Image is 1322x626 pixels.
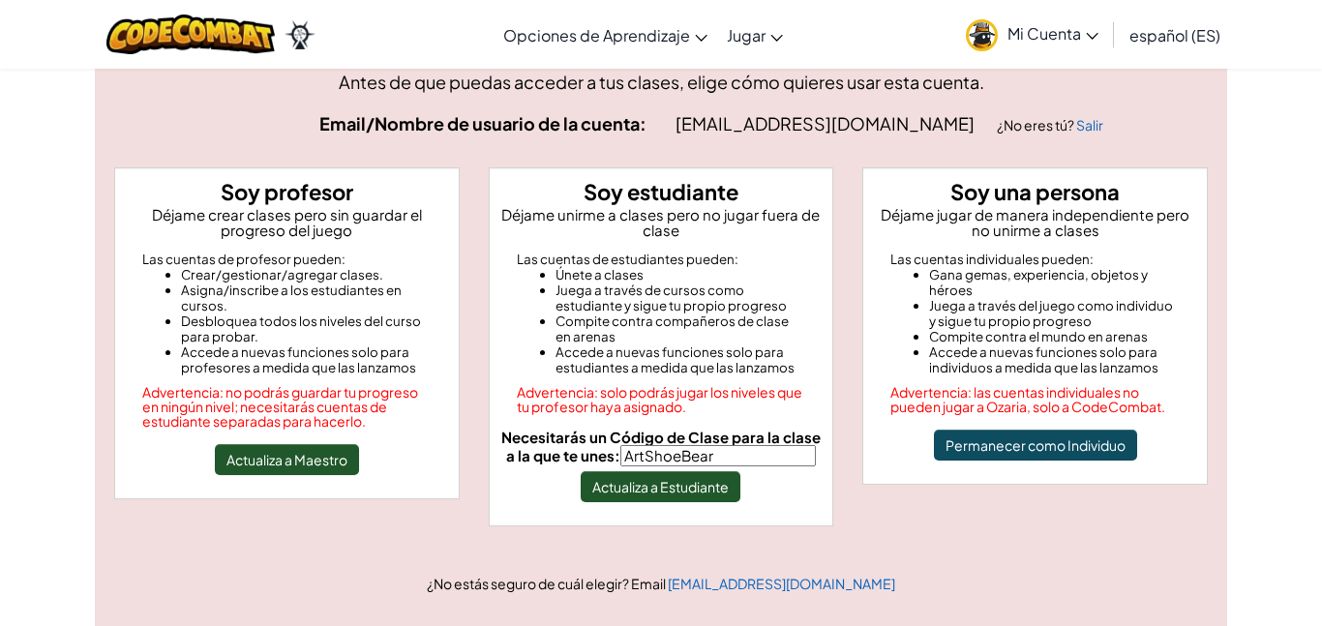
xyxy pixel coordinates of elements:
a: español (ES) [1120,9,1230,61]
li: Juega a través de cursos como estudiante y sigue tu propio progreso [556,283,806,313]
span: [EMAIL_ADDRESS][DOMAIN_NAME] [676,112,977,134]
button: Actualiza a Maestro [215,444,359,475]
span: Necesitarás un Código de Clase para la clase a la que te unes: [501,428,821,464]
div: Las cuentas de estudiantes pueden: [517,252,806,267]
div: Advertencia: solo podrás jugar los niveles que tu profesor haya asignado. [517,385,806,414]
li: Accede a nuevas funciones solo para individuos a medida que las lanzamos [929,344,1180,375]
p: Déjame crear clases pero sin guardar el progreso del juego [123,207,451,238]
li: Desbloquea todos los niveles del curso para probar. [181,313,432,344]
button: Actualiza a Estudiante [581,471,740,502]
div: Las cuentas individuales pueden: [890,252,1180,267]
div: Las cuentas de profesor pueden: [142,252,432,267]
a: [EMAIL_ADDRESS][DOMAIN_NAME] [668,575,895,592]
button: Permanecer como Individuo [934,430,1137,461]
span: ¿No estás seguro de cuál elegir? Email [427,575,668,592]
li: Compite contra compañeros de clase en arenas [556,313,806,344]
span: Mi Cuenta [1007,23,1098,44]
li: Asigna/inscribe a los estudiantes en cursos. [181,283,432,313]
span: español (ES) [1129,25,1220,45]
img: Ozaria [285,20,315,49]
span: ¿No eres tú? [997,116,1076,134]
li: Compite contra el mundo en arenas [929,329,1180,344]
strong: Soy profesor [221,178,353,205]
span: Jugar [727,25,766,45]
input: Necesitarás un Código de Clase para la clase a la que te unes: [620,445,816,466]
img: CodeCombat logo [106,15,276,54]
li: Crear/gestionar/agregar clases. [181,267,432,283]
li: Gana gemas, experiencia, objetos y héroes [929,267,1180,298]
li: Accede a nuevas funciones solo para estudiantes a medida que las lanzamos [556,344,806,375]
li: Accede a nuevas funciones solo para profesores a medida que las lanzamos [181,344,432,375]
a: Jugar [717,9,793,61]
div: Advertencia: las cuentas individuales no pueden jugar a Ozaria, solo a CodeCombat. [890,385,1180,414]
strong: Soy estudiante [584,178,738,205]
a: Opciones de Aprendizaje [494,9,717,61]
span: Opciones de Aprendizaje [503,25,690,45]
p: Déjame unirme a clases pero no jugar fuera de clase [497,207,826,238]
strong: Soy una persona [950,178,1120,205]
li: Únete a clases [556,267,806,283]
p: Antes de que puedas acceder a tus clases, elige cómo quieres usar esta cuenta. [114,68,1208,96]
a: Mi Cuenta [956,4,1108,65]
a: Salir [1076,116,1103,134]
img: avatar [966,19,998,51]
strong: Email/Nombre de usuario de la cuenta: [319,112,646,134]
li: Juega a través del juego como individuo y sigue tu propio progreso [929,298,1180,329]
p: Déjame jugar de manera independiente pero no unirme a clases [871,207,1199,238]
div: Advertencia: no podrás guardar tu progreso en ningún nivel; necesitarás cuentas de estudiante sep... [142,385,432,429]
